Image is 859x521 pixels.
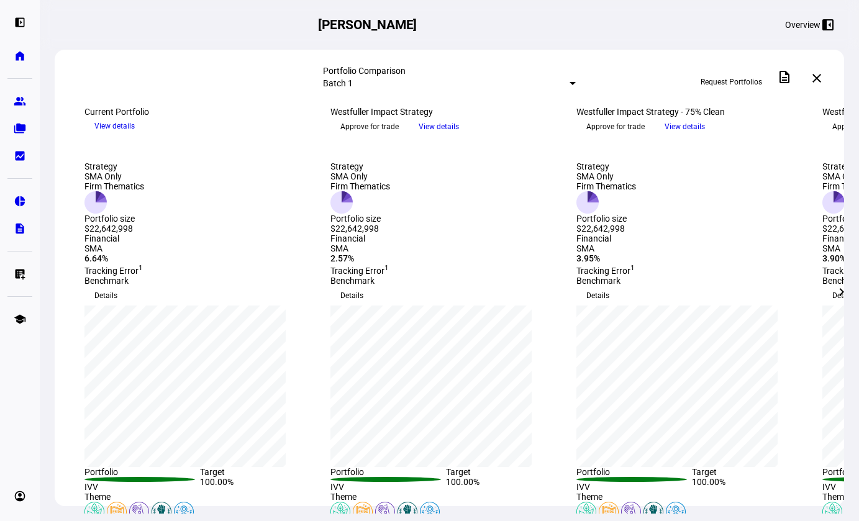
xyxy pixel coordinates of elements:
[446,477,561,492] div: 100.00%
[84,233,316,243] div: Financial
[84,243,316,253] div: SMA
[576,482,692,492] div: IVV
[576,117,655,137] button: Approve for trade
[330,243,561,253] div: SMA
[14,150,26,162] eth-mat-symbol: bid_landscape
[777,70,792,84] mat-icon: description
[692,477,807,492] div: 100.00%
[14,313,26,325] eth-mat-symbol: school
[14,222,26,235] eth-mat-symbol: description
[576,492,807,502] div: Theme
[84,467,200,477] div: Portfolio
[323,78,353,88] mat-select-trigger: Batch 1
[84,286,127,306] button: Details
[576,306,778,467] div: chart, 1 series
[84,171,144,181] div: SMA Only
[84,214,144,224] div: Portfolio size
[576,224,636,233] div: $22,642,998
[330,161,390,171] div: Strategy
[820,17,835,32] mat-icon: left_panel_close
[576,286,619,306] button: Details
[340,117,399,137] span: Approve for trade
[576,243,807,253] div: SMA
[576,467,692,477] div: Portfolio
[691,72,772,92] button: Request Portfolios
[330,107,561,117] div: Westfuller Impact Strategy
[7,116,32,141] a: folder_copy
[576,276,807,286] div: Benchmark
[84,107,316,117] div: Current Portfolio
[330,224,390,233] div: $22,642,998
[14,50,26,62] eth-mat-symbol: home
[94,117,135,135] span: View details
[576,181,636,191] div: Firm Thematics
[7,216,32,241] a: description
[323,66,576,76] div: Portfolio Comparison
[84,482,200,492] div: IVV
[14,195,26,207] eth-mat-symbol: pie_chart
[586,286,609,306] span: Details
[576,253,807,263] div: 3.95%
[834,284,849,299] mat-icon: chevron_right
[330,117,409,137] button: Approve for trade
[139,263,143,272] sup: 1
[576,233,807,243] div: Financial
[692,467,807,477] div: Target
[419,117,459,136] span: View details
[655,121,715,131] a: View details
[84,306,286,467] div: chart, 1 series
[576,266,635,276] span: Tracking Error
[330,467,446,477] div: Portfolio
[576,214,636,224] div: Portfolio size
[14,16,26,29] eth-mat-symbol: left_panel_open
[785,20,820,30] div: Overview
[330,253,561,263] div: 2.57%
[14,268,26,280] eth-mat-symbol: list_alt_add
[84,117,145,135] button: View details
[84,120,145,130] a: View details
[84,492,316,502] div: Theme
[330,266,389,276] span: Tracking Error
[7,89,32,114] a: group
[330,306,532,467] div: chart, 1 series
[14,490,26,502] eth-mat-symbol: account_circle
[318,17,417,32] h2: [PERSON_NAME]
[84,181,144,191] div: Firm Thematics
[409,121,469,131] a: View details
[330,181,390,191] div: Firm Thematics
[384,263,389,272] sup: 1
[94,286,117,306] span: Details
[7,43,32,68] a: home
[330,171,390,181] div: SMA Only
[330,233,561,243] div: Financial
[409,117,469,136] button: View details
[200,467,316,477] div: Target
[84,266,143,276] span: Tracking Error
[665,117,705,136] span: View details
[586,117,645,137] span: Approve for trade
[576,171,636,181] div: SMA Only
[630,263,635,272] sup: 1
[84,253,316,263] div: 6.64%
[330,214,390,224] div: Portfolio size
[576,107,807,117] div: Westfuller Impact Strategy - 75% Clean
[330,276,561,286] div: Benchmark
[809,71,824,86] mat-icon: close
[330,492,561,502] div: Theme
[775,15,844,35] button: Overview
[84,276,316,286] div: Benchmark
[200,477,316,492] div: 100.00%
[701,72,762,92] span: Request Portfolios
[7,189,32,214] a: pie_chart
[330,482,446,492] div: IVV
[84,224,144,233] div: $22,642,998
[14,95,26,107] eth-mat-symbol: group
[655,117,715,136] button: View details
[330,286,373,306] button: Details
[84,161,144,171] div: Strategy
[576,161,636,171] div: Strategy
[14,122,26,135] eth-mat-symbol: folder_copy
[340,286,363,306] span: Details
[446,467,561,477] div: Target
[7,143,32,168] a: bid_landscape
